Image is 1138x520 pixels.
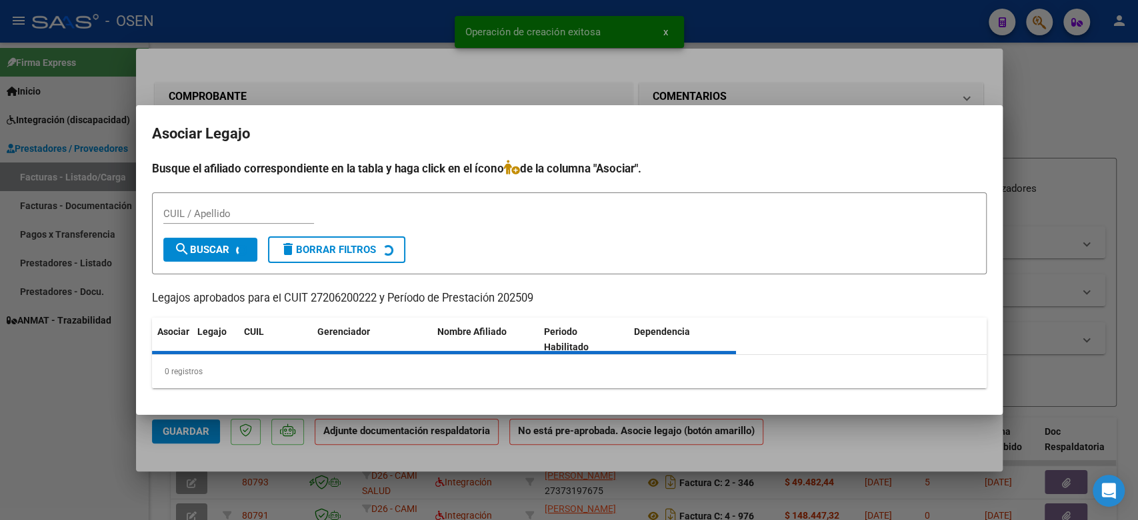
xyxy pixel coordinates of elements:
mat-icon: delete [280,241,296,257]
h4: Busque el afiliado correspondiente en la tabla y haga click en el ícono de la columna "Asociar". [152,160,987,177]
datatable-header-cell: Gerenciador [312,318,432,362]
p: Legajos aprobados para el CUIT 27206200222 y Período de Prestación 202509 [152,290,987,307]
span: Periodo Habilitado [544,326,589,352]
span: Legajo [197,326,227,337]
span: Gerenciador [317,326,370,337]
div: Open Intercom Messenger [1093,475,1125,507]
datatable-header-cell: Nombre Afiliado [432,318,539,362]
datatable-header-cell: Dependencia [629,318,736,362]
span: Asociar [157,326,189,337]
span: CUIL [244,326,264,337]
datatable-header-cell: Periodo Habilitado [539,318,629,362]
mat-icon: search [174,241,190,257]
datatable-header-cell: Legajo [192,318,239,362]
span: Borrar Filtros [280,244,376,256]
div: 0 registros [152,355,987,388]
datatable-header-cell: CUIL [239,318,312,362]
span: Buscar [174,244,229,256]
button: Buscar [163,238,257,262]
h2: Asociar Legajo [152,121,987,146]
datatable-header-cell: Asociar [152,318,192,362]
button: Borrar Filtros [268,236,405,263]
span: Nombre Afiliado [437,326,507,337]
span: Dependencia [634,326,690,337]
